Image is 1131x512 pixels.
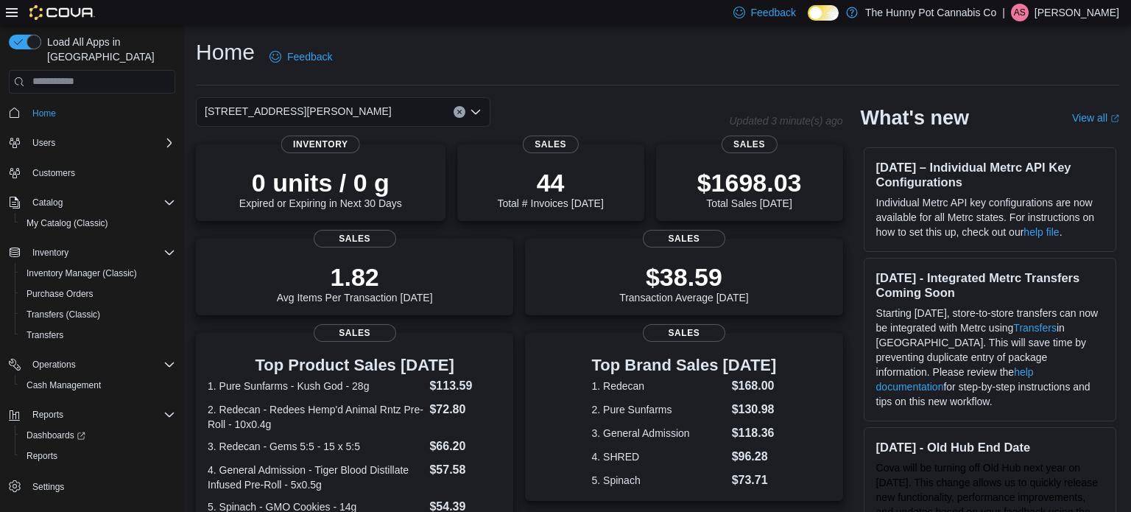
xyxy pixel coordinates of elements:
[27,356,82,374] button: Operations
[29,5,95,20] img: Cova
[643,230,725,248] span: Sales
[592,426,726,441] dt: 3. General Admission
[21,326,175,344] span: Transfers
[1002,4,1005,21] p: |
[619,262,749,292] p: $38.59
[27,134,175,152] span: Users
[21,326,69,344] a: Transfers
[1011,4,1029,21] div: Andre Savard
[523,136,579,153] span: Sales
[32,409,63,421] span: Reports
[277,262,433,304] div: Avg Items Per Transaction [DATE]
[592,379,726,393] dt: 1. Redecan
[3,192,181,213] button: Catalog
[3,404,181,425] button: Reports
[643,324,725,342] span: Sales
[27,288,94,300] span: Purchase Orders
[592,473,726,488] dt: 5. Spinach
[15,304,181,325] button: Transfers (Classic)
[15,263,181,284] button: Inventory Manager (Classic)
[15,284,181,304] button: Purchase Orders
[27,356,175,374] span: Operations
[32,108,56,119] span: Home
[277,262,433,292] p: 1.82
[208,463,423,492] dt: 4. General Admission - Tiger Blood Distillate Infused Pre-Roll - 5x0.5g
[27,164,175,182] span: Customers
[27,134,61,152] button: Users
[619,262,749,304] div: Transaction Average [DATE]
[21,214,114,232] a: My Catalog (Classic)
[729,115,842,127] p: Updated 3 minute(s) ago
[1014,4,1026,21] span: AS
[239,168,402,197] p: 0 units / 0 g
[27,164,81,182] a: Customers
[3,242,181,263] button: Inventory
[27,429,85,441] span: Dashboards
[697,168,802,209] div: Total Sales [DATE]
[497,168,603,197] p: 44
[27,477,175,495] span: Settings
[3,102,181,124] button: Home
[264,42,338,71] a: Feedback
[205,102,392,120] span: [STREET_ADDRESS][PERSON_NAME]
[21,447,175,465] span: Reports
[876,306,1104,409] p: Starting [DATE], store-to-store transfers can now be integrated with Metrc using in [GEOGRAPHIC_D...
[21,264,143,282] a: Inventory Manager (Classic)
[1110,114,1119,123] svg: External link
[876,270,1104,300] h3: [DATE] - Integrated Metrc Transfers Coming Soon
[15,213,181,234] button: My Catalog (Classic)
[27,194,175,211] span: Catalog
[697,168,802,197] p: $1698.03
[32,167,75,179] span: Customers
[3,475,181,497] button: Settings
[27,379,101,391] span: Cash Management
[208,439,423,454] dt: 3. Redecan - Gems 5:5 - 15 x 5:5
[32,481,64,493] span: Settings
[732,401,777,418] dd: $130.98
[3,354,181,375] button: Operations
[732,424,777,442] dd: $118.36
[3,162,181,183] button: Customers
[21,376,107,394] a: Cash Management
[239,168,402,209] div: Expired or Expiring in Next 30 Days
[32,137,55,149] span: Users
[287,49,332,64] span: Feedback
[861,106,969,130] h2: What's new
[27,244,175,262] span: Inventory
[196,38,255,67] h1: Home
[21,214,175,232] span: My Catalog (Classic)
[21,285,175,303] span: Purchase Orders
[27,309,100,320] span: Transfers (Classic)
[27,329,63,341] span: Transfers
[32,359,76,371] span: Operations
[497,168,603,209] div: Total # Invoices [DATE]
[808,5,839,21] input: Dark Mode
[21,264,175,282] span: Inventory Manager (Classic)
[592,357,777,374] h3: Top Brand Sales [DATE]
[751,5,796,20] span: Feedback
[27,194,68,211] button: Catalog
[1072,112,1119,124] a: View allExternal link
[21,427,91,444] a: Dashboards
[1035,4,1119,21] p: [PERSON_NAME]
[208,357,501,374] h3: Top Product Sales [DATE]
[15,425,181,446] a: Dashboards
[27,406,69,424] button: Reports
[21,447,63,465] a: Reports
[27,267,137,279] span: Inventory Manager (Classic)
[208,402,423,432] dt: 2. Redecan - Redees Hemp'd Animal Rntz Pre-Roll - 10x0.4g
[865,4,996,21] p: The Hunny Pot Cannabis Co
[732,471,777,489] dd: $73.71
[27,217,108,229] span: My Catalog (Classic)
[21,306,106,323] a: Transfers (Classic)
[1013,322,1057,334] a: Transfers
[32,247,68,259] span: Inventory
[314,230,396,248] span: Sales
[15,446,181,466] button: Reports
[208,379,423,393] dt: 1. Pure Sunfarms - Kush God - 28g
[470,106,482,118] button: Open list of options
[21,427,175,444] span: Dashboards
[592,402,726,417] dt: 2. Pure Sunfarms
[21,376,175,394] span: Cash Management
